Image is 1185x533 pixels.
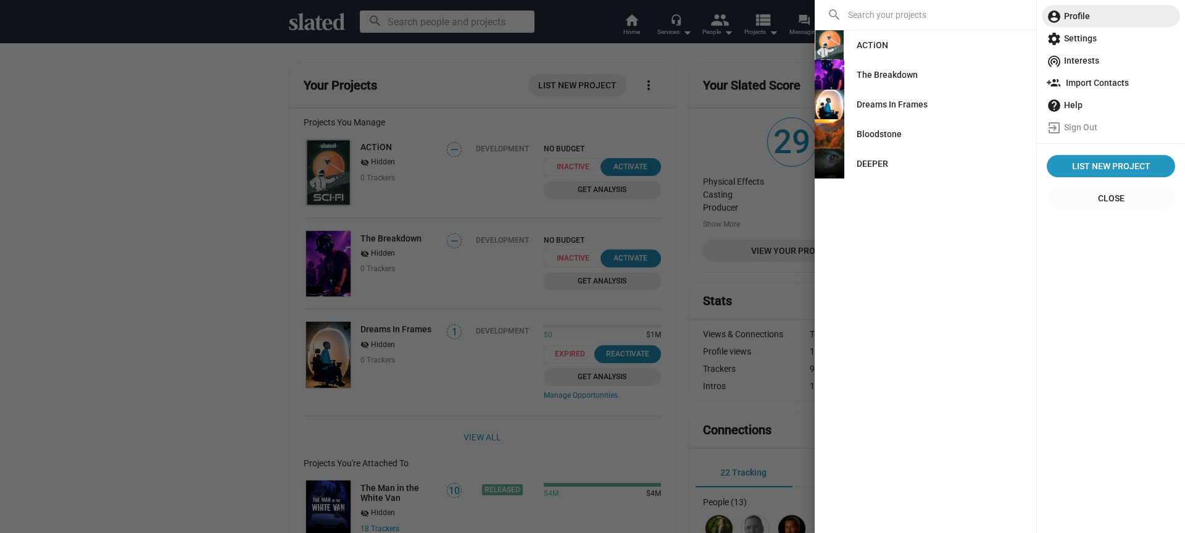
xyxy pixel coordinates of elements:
div: Dreams In Frames [857,93,928,115]
img: DEEPER [815,149,844,178]
a: Help [1042,94,1180,116]
span: Sign Out [1047,116,1175,138]
a: Profile [1042,5,1180,27]
span: Interests [1047,49,1175,72]
span: Import Contacts [1047,72,1175,94]
div: Bloodstone [857,123,902,145]
a: Sign Out [1042,116,1180,138]
button: Close [1047,187,1175,209]
a: List New Project [1047,155,1175,177]
img: ACTiON [815,30,844,60]
span: Profile [1047,5,1175,27]
div: DEEPER [857,153,888,175]
span: List New Project [1052,155,1170,177]
mat-icon: help [1047,98,1062,113]
a: Dreams In Frames [847,93,938,115]
a: ACTiON [847,34,898,56]
a: DEEPER [847,153,898,175]
a: Import Contacts [1042,72,1180,94]
mat-icon: wifi_tethering [1047,54,1062,69]
div: ACTiON [857,34,888,56]
span: Settings [1047,27,1175,49]
mat-icon: account_circle [1047,9,1062,24]
img: The Breakdown [815,60,844,90]
mat-icon: search [827,7,842,22]
img: Dreams In Frames [815,90,844,119]
mat-icon: exit_to_app [1047,120,1062,135]
div: The Breakdown [857,64,918,86]
a: Bloodstone [847,123,912,145]
mat-icon: settings [1047,31,1062,46]
a: The Breakdown [847,64,928,86]
a: Interests [1042,49,1180,72]
a: Settings [1042,27,1180,49]
span: Help [1047,94,1175,116]
img: Bloodstone [815,119,844,149]
span: Close [1057,187,1165,209]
